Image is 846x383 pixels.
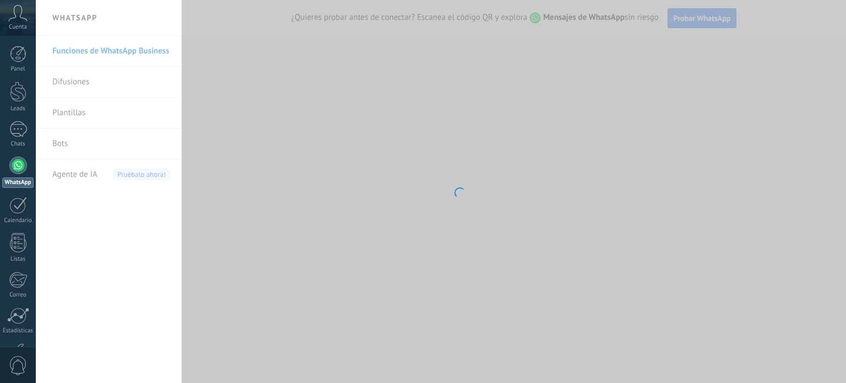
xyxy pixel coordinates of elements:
div: Calendario [2,217,34,224]
div: Correo [2,292,34,299]
div: Estadísticas [2,327,34,335]
div: Listas [2,256,34,263]
div: Chats [2,141,34,148]
div: Panel [2,66,34,73]
span: Cuenta [9,24,27,31]
div: Leads [2,105,34,112]
div: WhatsApp [2,177,34,188]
